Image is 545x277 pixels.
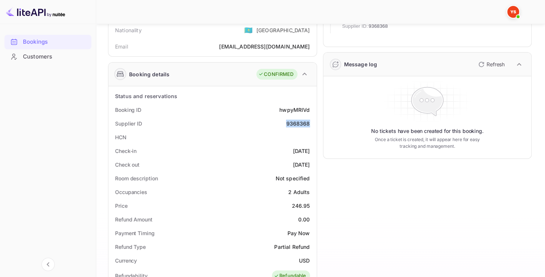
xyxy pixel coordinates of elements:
[115,243,146,251] div: Refund Type
[288,188,310,196] div: 2 Adults
[115,202,128,210] div: Price
[474,59,508,70] button: Refresh
[115,161,139,168] div: Check out
[256,26,310,34] div: [GEOGRAPHIC_DATA]
[115,174,158,182] div: Room description
[4,50,91,64] div: Customers
[342,23,368,30] span: Supplier ID:
[115,257,137,264] div: Currency
[299,257,310,264] div: USD
[507,6,519,18] img: Yandex Support
[115,120,142,127] div: Supplier ID
[369,23,388,30] span: 9368368
[6,6,65,18] img: LiteAPI logo
[115,188,147,196] div: Occupancies
[23,53,88,61] div: Customers
[286,120,310,127] div: 9368368
[115,147,137,155] div: Check-in
[293,147,310,155] div: [DATE]
[115,43,128,50] div: Email
[258,71,293,78] div: CONFIRMED
[129,70,169,78] div: Booking details
[487,60,505,68] p: Refresh
[23,38,88,46] div: Bookings
[276,174,310,182] div: Not specified
[371,136,483,150] p: Once a ticket is created, it will appear here for easy tracking and management.
[371,127,484,135] p: No tickets have been created for this booking.
[279,106,310,114] div: hwpyMRIVd
[115,133,127,141] div: HCN
[219,43,310,50] div: [EMAIL_ADDRESS][DOMAIN_NAME]
[293,161,310,168] div: [DATE]
[298,216,310,223] div: 0.00
[115,26,142,34] div: Nationality
[292,202,310,210] div: 246.95
[344,60,377,68] div: Message log
[4,35,91,49] a: Bookings
[115,229,155,237] div: Payment Timing
[115,106,141,114] div: Booking ID
[41,258,55,271] button: Collapse navigation
[4,50,91,63] a: Customers
[244,23,253,37] span: United States
[287,229,310,237] div: Pay Now
[115,216,152,223] div: Refund Amount
[274,243,310,251] div: Partial Refund
[4,35,91,49] div: Bookings
[115,92,177,100] div: Status and reservations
